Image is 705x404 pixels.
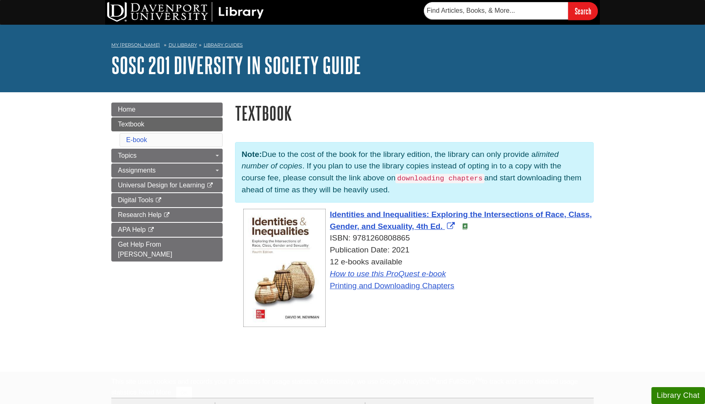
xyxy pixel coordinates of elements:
[111,377,594,399] div: This site uses cookies and records your IP address for usage statistics. Additionally, we use Goo...
[111,40,594,53] nav: breadcrumb
[235,142,594,203] p: Due to the cost of the book for the library edition, the library can only provide a . If you plan...
[204,42,243,48] a: Library Guides
[475,377,482,383] sup: TM
[148,227,155,233] i: This link opens in a new window
[118,167,156,174] span: Assignments
[111,238,223,262] a: Get Help From [PERSON_NAME]
[651,387,705,404] button: Library Chat
[111,52,361,78] a: SOSC 201 Diversity in Society Guide
[462,223,468,230] img: e-Book
[118,182,205,189] span: Universal Design for Learning
[169,42,197,48] a: DU Library
[107,2,264,22] img: DU Library
[243,232,594,244] div: ISBN: 9781260808865
[330,269,446,278] a: How to use this ProQuest e-book
[568,2,598,20] input: Search
[126,136,147,143] a: E-book
[243,244,594,256] div: Publication Date: 2021
[118,152,136,159] span: Topics
[111,117,223,131] a: Textbook
[118,196,153,203] span: Digital Tools
[111,178,223,192] a: Universal Design for Learning
[330,281,454,290] a: Printing and Downloading Chapters
[395,174,484,183] code: downloading chapters
[243,209,326,327] img: Cover Art
[111,223,223,237] a: APA Help
[111,103,223,117] a: Home
[111,42,160,49] a: My [PERSON_NAME]
[235,103,594,124] h1: Textbook
[155,198,162,203] i: This link opens in a new window
[242,150,559,170] em: limited number of copies
[330,210,592,231] span: Identities and Inequalities: Exploring the Intersections of Race, Class, Gender, and Sexuality, 4...
[118,226,146,233] span: APA Help
[242,150,262,159] strong: Note:
[111,193,223,207] a: Digital Tools
[111,208,223,222] a: Research Help
[243,256,594,292] div: 12 e-books available
[429,377,436,383] sup: TM
[163,213,170,218] i: This link opens in a new window
[176,387,192,399] button: Close
[139,389,171,396] a: Read More
[111,103,223,262] div: Guide Page Menu
[207,183,214,188] i: This link opens in a new window
[424,2,598,20] form: Searches DU Library's articles, books, and more
[111,163,223,177] a: Assignments
[118,211,162,218] span: Research Help
[424,2,568,19] input: Find Articles, Books, & More...
[118,121,144,128] span: Textbook
[118,106,136,113] span: Home
[111,149,223,163] a: Topics
[118,241,172,258] span: Get Help From [PERSON_NAME]
[330,210,592,231] a: Link opens in new window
